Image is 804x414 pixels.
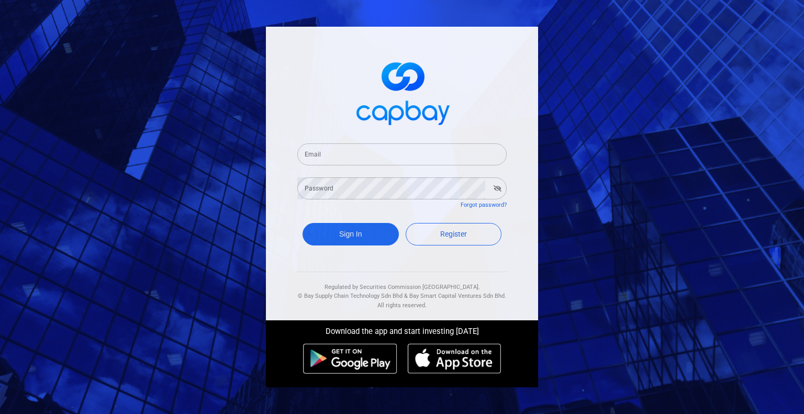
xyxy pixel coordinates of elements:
a: Register [406,223,502,245]
div: Download the app and start investing [DATE] [258,320,546,338]
img: android [303,343,397,374]
span: Register [440,230,467,238]
div: Regulated by Securities Commission [GEOGRAPHIC_DATA]. & All rights reserved. [297,272,507,310]
span: © Bay Supply Chain Technology Sdn Bhd [298,293,403,299]
img: ios [408,343,501,374]
a: Forgot password? [461,202,507,208]
span: Bay Smart Capital Ventures Sdn Bhd. [409,293,506,299]
button: Sign In [303,223,399,245]
img: logo [350,53,454,131]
